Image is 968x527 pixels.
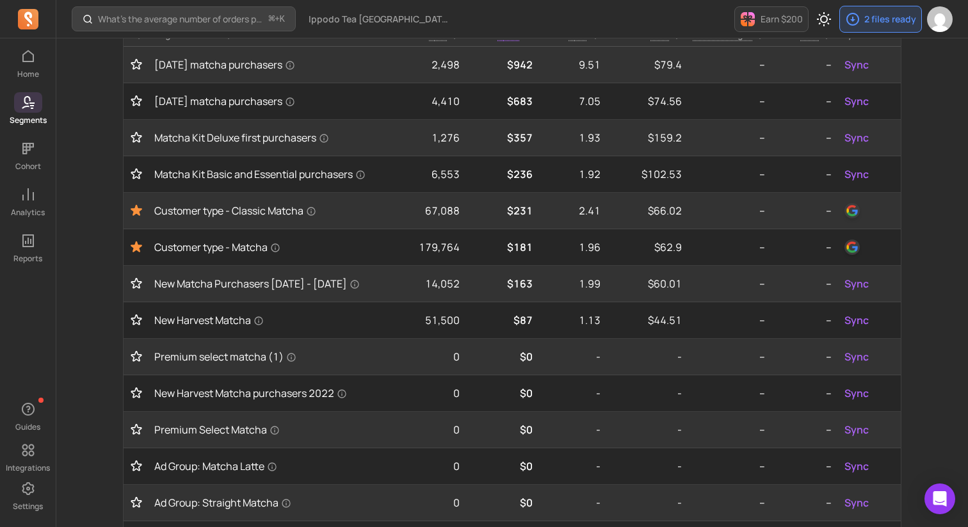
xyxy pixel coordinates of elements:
[692,422,765,437] p: --
[14,396,42,435] button: Guides
[842,91,871,111] button: Sync
[842,383,871,403] button: Sync
[129,314,144,327] button: Toggle favorite
[842,164,871,184] button: Sync
[470,312,533,328] p: $87
[543,495,601,510] p: -
[611,93,682,109] p: $74.56
[543,166,601,182] p: 1.92
[387,385,460,401] p: 0
[775,349,832,364] p: --
[387,57,460,72] p: 2,498
[734,6,809,32] button: Earn $200
[842,54,871,75] button: Sync
[844,93,869,109] span: Sync
[543,385,601,401] p: -
[470,93,533,109] p: $683
[129,423,144,436] button: Toggle favorite
[864,13,916,26] p: 2 files ready
[470,458,533,474] p: $0
[154,93,295,109] span: [DATE] matcha purchasers
[280,14,285,24] kbd: K
[775,239,832,255] p: --
[611,495,682,510] p: -
[924,483,955,514] div: Open Intercom Messenger
[154,130,329,145] span: Matcha Kit Deluxe first purchasers
[154,166,366,182] span: Matcha Kit Basic and Essential purchasers
[543,203,601,218] p: 2.41
[15,161,41,172] p: Cohort
[301,8,461,31] button: Ippodo Tea [GEOGRAPHIC_DATA] & [GEOGRAPHIC_DATA]
[543,422,601,437] p: -
[387,458,460,474] p: 0
[72,6,296,31] button: What’s the average number of orders per customer?⌘+K
[387,349,460,364] p: 0
[775,203,832,218] p: --
[154,203,377,218] a: Customer type - Classic Matcha
[844,203,860,218] img: google
[268,12,275,28] kbd: ⌘
[844,276,869,291] span: Sync
[839,6,922,33] button: 2 files ready
[692,458,765,474] p: --
[543,276,601,291] p: 1.99
[692,93,765,109] p: --
[154,349,377,364] a: Premium select matcha (1)
[844,422,869,437] span: Sync
[692,349,765,364] p: --
[611,458,682,474] p: -
[543,312,601,328] p: 1.13
[154,166,377,182] a: Matcha Kit Basic and Essential purchasers
[154,130,377,145] a: Matcha Kit Deluxe first purchasers
[129,277,144,290] button: Toggle favorite
[470,349,533,364] p: $0
[775,422,832,437] p: --
[6,463,50,473] p: Integrations
[129,131,144,144] button: Toggle favorite
[611,166,682,182] p: $102.53
[775,93,832,109] p: --
[387,93,460,109] p: 4,410
[129,168,144,181] button: Toggle favorite
[129,387,144,400] button: Toggle favorite
[692,203,765,218] p: --
[842,200,862,221] button: google
[470,57,533,72] p: $942
[154,312,264,328] span: New Harvest Matcha
[611,57,682,72] p: $79.4
[13,501,43,512] p: Settings
[775,385,832,401] p: --
[611,276,682,291] p: $60.01
[844,385,869,401] span: Sync
[129,58,144,71] button: Toggle favorite
[17,69,39,79] p: Home
[387,166,460,182] p: 6,553
[470,276,533,291] p: $163
[11,207,45,218] p: Analytics
[543,93,601,109] p: 7.05
[543,239,601,255] p: 1.96
[470,203,533,218] p: $231
[811,6,837,32] button: Toggle dark mode
[154,57,377,72] a: [DATE] matcha purchasers
[844,166,869,182] span: Sync
[470,239,533,255] p: $181
[692,166,765,182] p: --
[543,349,601,364] p: -
[844,349,869,364] span: Sync
[844,312,869,328] span: Sync
[692,239,765,255] p: --
[692,130,765,145] p: --
[842,237,862,257] button: google
[692,57,765,72] p: --
[692,312,765,328] p: --
[309,13,453,26] span: Ippodo Tea [GEOGRAPHIC_DATA] & [GEOGRAPHIC_DATA]
[470,385,533,401] p: $0
[842,346,871,367] button: Sync
[775,57,832,72] p: --
[775,166,832,182] p: --
[13,254,42,264] p: Reports
[775,130,832,145] p: --
[543,458,601,474] p: -
[154,495,291,510] span: Ad Group: Straight Matcha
